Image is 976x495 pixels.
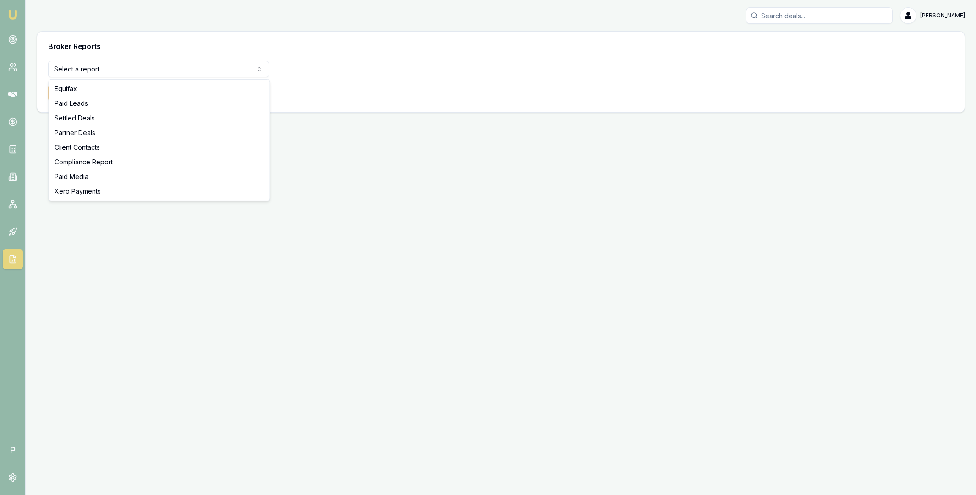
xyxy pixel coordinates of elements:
span: Equifax [55,84,77,93]
span: Paid Leads [55,99,88,108]
span: Client Contacts [55,143,100,152]
span: Xero Payments [55,187,101,196]
span: Settled Deals [55,114,95,123]
span: Paid Media [55,172,88,181]
span: Compliance Report [55,158,113,167]
span: Partner Deals [55,128,95,137]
